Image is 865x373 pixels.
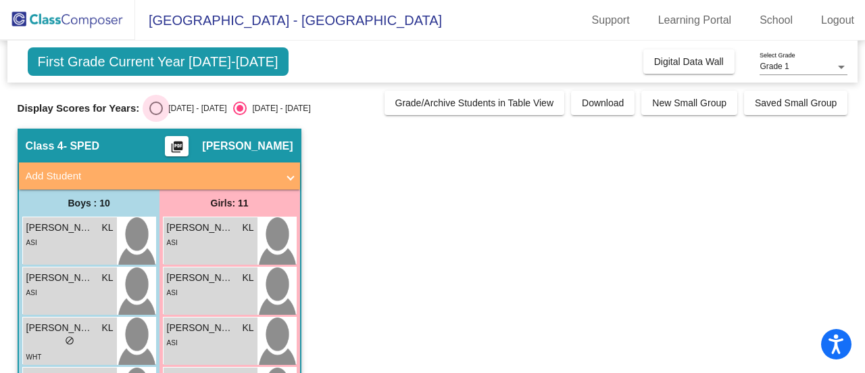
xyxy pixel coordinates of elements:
a: Learning Portal [647,9,743,31]
span: Class 4 [26,139,64,153]
span: New Small Group [652,97,726,108]
span: Download [582,97,624,108]
button: Grade/Archive Students in Table View [385,91,565,115]
span: KL [101,221,113,235]
a: Support [581,9,641,31]
span: First Grade Current Year [DATE]-[DATE] [28,47,289,76]
button: New Small Group [641,91,737,115]
mat-expansion-panel-header: Add Student [19,162,300,190]
span: ASI [26,239,37,246]
mat-panel-title: Add Student [26,169,277,184]
div: [DATE] - [DATE] [163,102,226,114]
span: Saved Small Group [755,97,837,108]
span: WHT [26,353,42,361]
div: [DATE] - [DATE] [247,102,310,114]
button: Print Students Details [165,136,189,156]
span: [PERSON_NAME] [26,221,94,235]
span: [GEOGRAPHIC_DATA] - [GEOGRAPHIC_DATA] [135,9,442,31]
button: Download [571,91,635,115]
span: ASI [167,289,178,297]
span: KL [101,271,113,285]
span: [PERSON_NAME] [167,271,234,285]
span: [PERSON_NAME] [26,271,94,285]
span: [PERSON_NAME] Galipelli [167,321,234,335]
span: Grade 1 [760,62,789,71]
span: KL [242,321,253,335]
div: Boys : 10 [19,190,159,217]
span: [PERSON_NAME] [26,321,94,335]
button: Saved Small Group [744,91,847,115]
span: Digital Data Wall [654,56,724,67]
span: [PERSON_NAME] [202,139,293,153]
a: Logout [810,9,865,31]
span: do_not_disturb_alt [65,336,74,345]
span: [PERSON_NAME] [167,221,234,235]
mat-icon: picture_as_pdf [169,140,185,159]
span: ASI [167,239,178,246]
a: School [749,9,804,31]
span: KL [101,321,113,335]
span: Display Scores for Years: [18,102,140,114]
span: ASI [167,339,178,347]
mat-radio-group: Select an option [149,102,310,115]
span: KL [242,271,253,285]
div: Girls: 11 [159,190,300,217]
button: Digital Data Wall [643,49,735,74]
span: KL [242,221,253,235]
span: - SPED [64,139,99,153]
span: ASI [26,289,37,297]
span: Grade/Archive Students in Table View [395,97,554,108]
